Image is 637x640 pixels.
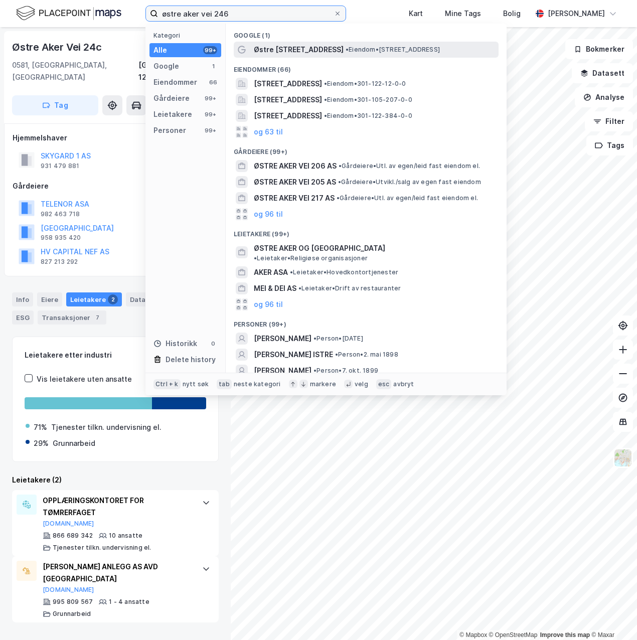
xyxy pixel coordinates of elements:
div: velg [355,380,368,388]
div: Historikk [153,338,197,350]
div: Leietakere [153,108,192,120]
button: og 63 til [254,126,283,138]
button: og 96 til [254,298,283,310]
div: Mine Tags [445,8,481,20]
span: Person • 7. okt. 1899 [313,367,378,375]
div: 99+ [203,94,217,102]
a: OpenStreetMap [489,631,538,638]
span: Gårdeiere • Utl. av egen/leid fast eiendom el. [337,194,478,202]
div: Eiendommer [153,76,197,88]
div: Gårdeiere [13,180,218,192]
div: Delete history [166,354,216,366]
span: • [335,351,338,358]
div: Personer (99+) [226,312,507,331]
div: Kategori [153,32,221,39]
div: Tjenester tilkn. undervisning el. [53,544,151,552]
span: Leietaker • Drift av restauranter [298,284,401,292]
span: Eiendom • 301-105-207-0-0 [324,96,412,104]
div: 7 [92,312,102,323]
div: 66 [209,78,217,86]
div: Personer [153,124,186,136]
span: • [338,178,341,186]
span: [STREET_ADDRESS] [254,78,322,90]
span: • [339,162,342,170]
div: 99+ [203,46,217,54]
div: Datasett [126,292,176,306]
button: Filter [585,111,633,131]
div: 99+ [203,126,217,134]
div: Grunnarbeid [53,437,95,449]
span: [STREET_ADDRESS] [254,94,322,106]
div: 99+ [203,110,217,118]
span: Gårdeiere • Utl. av egen/leid fast eiendom el. [339,162,480,170]
div: nytt søk [183,380,209,388]
span: • [346,46,349,53]
div: [PERSON_NAME] ANLEGG AS AVD [GEOGRAPHIC_DATA] [43,561,192,585]
span: Eiendom • 301-122-384-0-0 [324,112,412,120]
div: Vis leietakere uten ansatte [37,373,132,385]
span: • [337,194,340,202]
div: 71% [34,421,47,433]
div: [PERSON_NAME] [548,8,605,20]
span: ØSTRE AKER VEI 217 AS [254,192,335,204]
span: ØSTRE AKER OG [GEOGRAPHIC_DATA] [254,242,385,254]
div: Hjemmelshaver [13,132,218,144]
div: 2 [108,294,118,304]
span: Leietaker • Religiøse organisasjoner [254,254,368,262]
div: Østre Aker Vei 24c [12,39,103,55]
div: Google [153,60,179,72]
span: Person • [DATE] [313,335,363,343]
span: Eiendom • [STREET_ADDRESS] [346,46,440,54]
button: Datasett [572,63,633,83]
div: Leietakere (99+) [226,222,507,240]
div: 931 479 881 [41,162,79,170]
div: Leietakere etter industri [25,349,206,361]
img: Z [613,448,632,467]
button: Analyse [575,87,633,107]
div: 1 [209,62,217,70]
div: Google (1) [226,24,507,42]
div: 958 935 420 [41,234,81,242]
div: Grunnarbeid [53,610,91,618]
button: Bokmerker [565,39,633,59]
input: Søk på adresse, matrikkel, gårdeiere, leietakere eller personer [158,6,334,21]
div: Gårdeiere (99+) [226,140,507,158]
div: 866 689 342 [53,532,93,540]
span: ØSTRE AKER VEI 205 AS [254,176,336,188]
div: [GEOGRAPHIC_DATA], 122/404 [138,59,219,83]
div: 0581, [GEOGRAPHIC_DATA], [GEOGRAPHIC_DATA] [12,59,138,83]
span: MEI & DEI AS [254,282,296,294]
div: 982 463 718 [41,210,80,218]
span: • [324,96,327,103]
div: Eiendommer (66) [226,58,507,76]
div: 29% [34,437,49,449]
button: Tags [586,135,633,155]
div: 827 213 292 [41,258,78,266]
span: Østre [STREET_ADDRESS] [254,44,344,56]
span: • [313,367,316,374]
div: Eiere [37,292,62,306]
div: neste kategori [234,380,281,388]
div: markere [310,380,336,388]
div: Leietakere (2) [12,474,219,486]
div: Transaksjoner [38,310,106,325]
span: [STREET_ADDRESS] [254,110,322,122]
span: Eiendom • 301-122-12-0-0 [324,80,406,88]
span: [PERSON_NAME] [254,333,311,345]
div: Bolig [503,8,521,20]
div: Alle [153,44,167,56]
div: 995 809 567 [53,598,93,606]
span: [PERSON_NAME] ISTRE [254,349,333,361]
button: og 96 til [254,208,283,220]
div: 10 ansatte [109,532,142,540]
button: Tag [12,95,98,115]
span: ØSTRE AKER VEI 206 AS [254,160,337,172]
div: OPPLÆRINGSKONTORET FOR TØMRERFAGET [43,495,192,519]
div: Leietakere [66,292,122,306]
div: Info [12,292,33,306]
button: [DOMAIN_NAME] [43,520,94,528]
div: 0 [209,340,217,348]
img: logo.f888ab2527a4732fd821a326f86c7f29.svg [16,5,121,22]
div: Ctrl + k [153,379,181,389]
span: [PERSON_NAME] [254,365,311,377]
